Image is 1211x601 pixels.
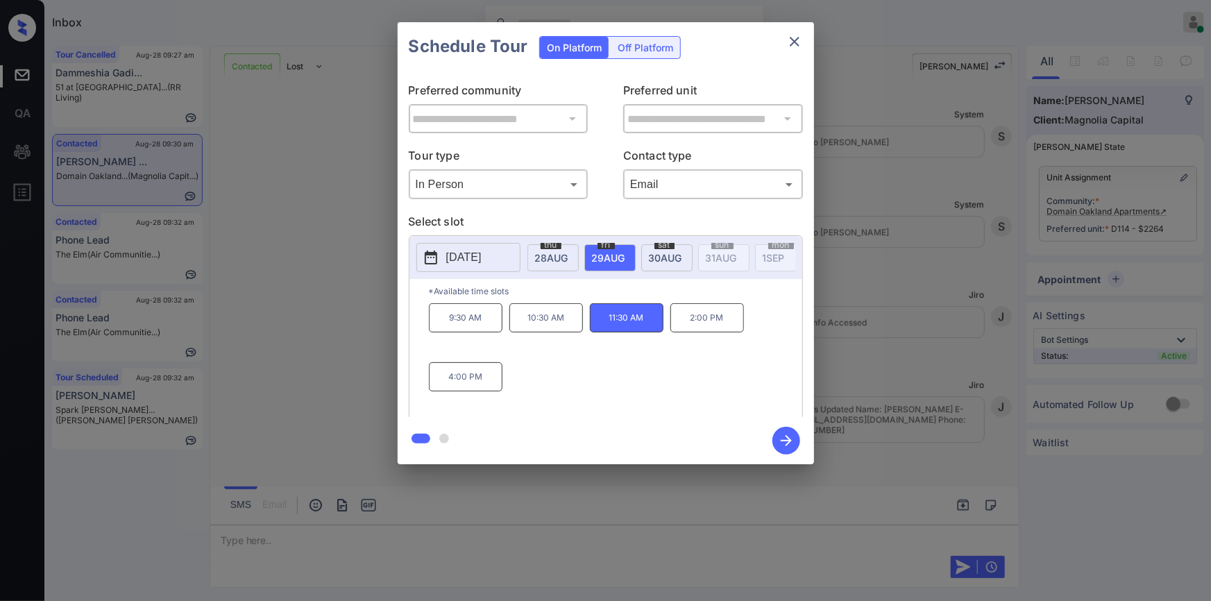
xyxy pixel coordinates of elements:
div: Email [627,173,799,196]
p: Tour type [409,147,588,169]
h2: Schedule Tour [398,22,539,71]
button: close [781,28,808,56]
span: sat [654,241,675,249]
div: date-select [641,244,693,271]
p: Contact type [623,147,803,169]
p: Preferred community [409,82,588,104]
p: Select slot [409,213,803,235]
p: 10:30 AM [509,303,583,332]
div: On Platform [540,37,609,58]
button: btn-next [764,423,808,459]
div: date-select [584,244,636,271]
button: [DATE] [416,243,520,272]
span: fri [598,241,615,249]
p: *Available time slots [429,279,802,303]
p: 2:00 PM [670,303,744,332]
div: In Person [412,173,585,196]
span: 29 AUG [592,252,625,264]
p: 4:00 PM [429,362,502,391]
span: 28 AUG [535,252,568,264]
span: 30 AUG [649,252,682,264]
span: thu [541,241,561,249]
div: Off Platform [611,37,680,58]
p: 9:30 AM [429,303,502,332]
p: Preferred unit [623,82,803,104]
div: date-select [527,244,579,271]
p: [DATE] [446,249,482,266]
p: 11:30 AM [590,303,663,332]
